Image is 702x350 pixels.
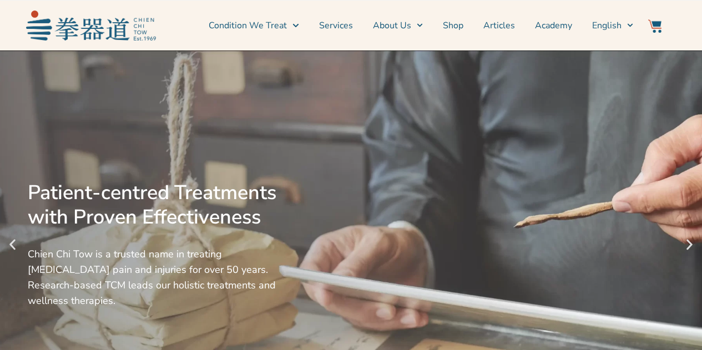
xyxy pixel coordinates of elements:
[209,12,299,39] a: Condition We Treat
[592,12,633,39] a: Switch to English
[28,181,293,230] div: Patient-centred Treatments with Proven Effectiveness
[648,19,661,33] img: Website Icon-03
[373,12,423,39] a: About Us
[443,12,463,39] a: Shop
[535,12,572,39] a: Academy
[161,12,633,39] nav: Menu
[592,19,622,32] span: English
[483,12,515,39] a: Articles
[319,12,353,39] a: Services
[28,246,293,308] div: Chien Chi Tow is a trusted name in treating [MEDICAL_DATA] pain and injuries for over 50 years. R...
[683,238,696,252] div: Next slide
[6,238,19,252] div: Previous slide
